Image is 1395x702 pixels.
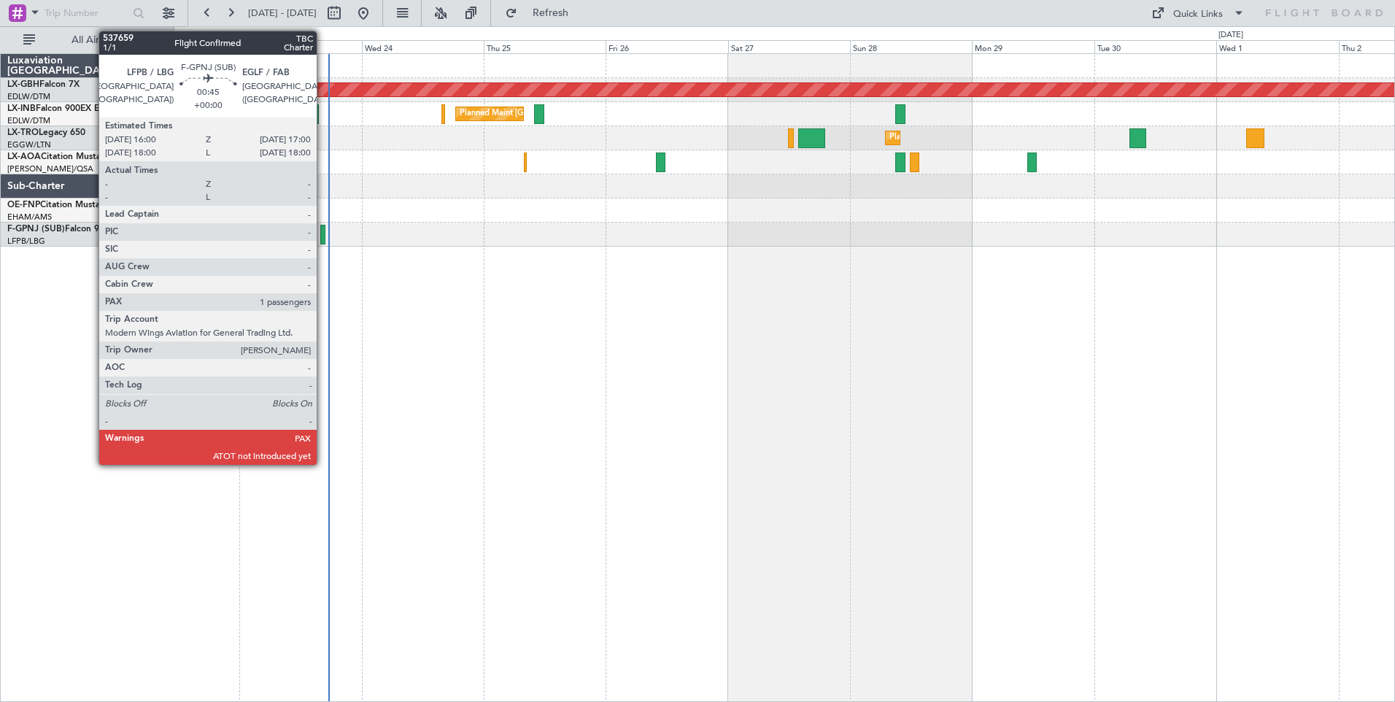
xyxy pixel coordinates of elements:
[7,153,112,161] a: LX-AOACitation Mustang
[7,104,123,113] a: LX-INBFalcon 900EX EASy II
[248,7,317,20] span: [DATE] - [DATE]
[7,212,52,223] a: EHAM/AMS
[7,163,93,174] a: [PERSON_NAME]/QSA
[1218,29,1243,42] div: [DATE]
[1094,40,1216,53] div: Tue 30
[7,80,80,89] a: LX-GBHFalcon 7X
[45,2,128,24] input: Trip Number
[889,127,1119,149] div: Planned Maint [GEOGRAPHIC_DATA] ([GEOGRAPHIC_DATA])
[7,80,39,89] span: LX-GBH
[972,40,1094,53] div: Mon 29
[606,40,727,53] div: Fri 26
[7,225,120,234] a: F-GPNJ (SUB)Falcon 900EX
[7,104,36,113] span: LX-INB
[7,201,111,209] a: OE-FNPCitation Mustang
[498,1,586,25] button: Refresh
[460,103,689,125] div: Planned Maint [GEOGRAPHIC_DATA] ([GEOGRAPHIC_DATA])
[7,201,40,209] span: OE-FNP
[7,139,51,150] a: EGGW/LTN
[7,236,45,247] a: LFPB/LBG
[7,153,41,161] span: LX-AOA
[520,8,581,18] span: Refresh
[38,35,154,45] span: All Aircraft
[117,40,239,53] div: Mon 22
[1173,7,1223,22] div: Quick Links
[362,40,484,53] div: Wed 24
[1144,1,1252,25] button: Quick Links
[7,128,85,137] a: LX-TROLegacy 650
[7,128,39,137] span: LX-TRO
[850,40,972,53] div: Sun 28
[484,40,606,53] div: Thu 25
[7,115,50,126] a: EDLW/DTM
[7,91,50,102] a: EDLW/DTM
[7,225,65,234] span: F-GPNJ (SUB)
[1216,40,1338,53] div: Wed 1
[728,40,850,53] div: Sat 27
[177,29,201,42] div: [DATE]
[16,28,158,52] button: All Aircraft
[239,40,361,53] div: Tue 23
